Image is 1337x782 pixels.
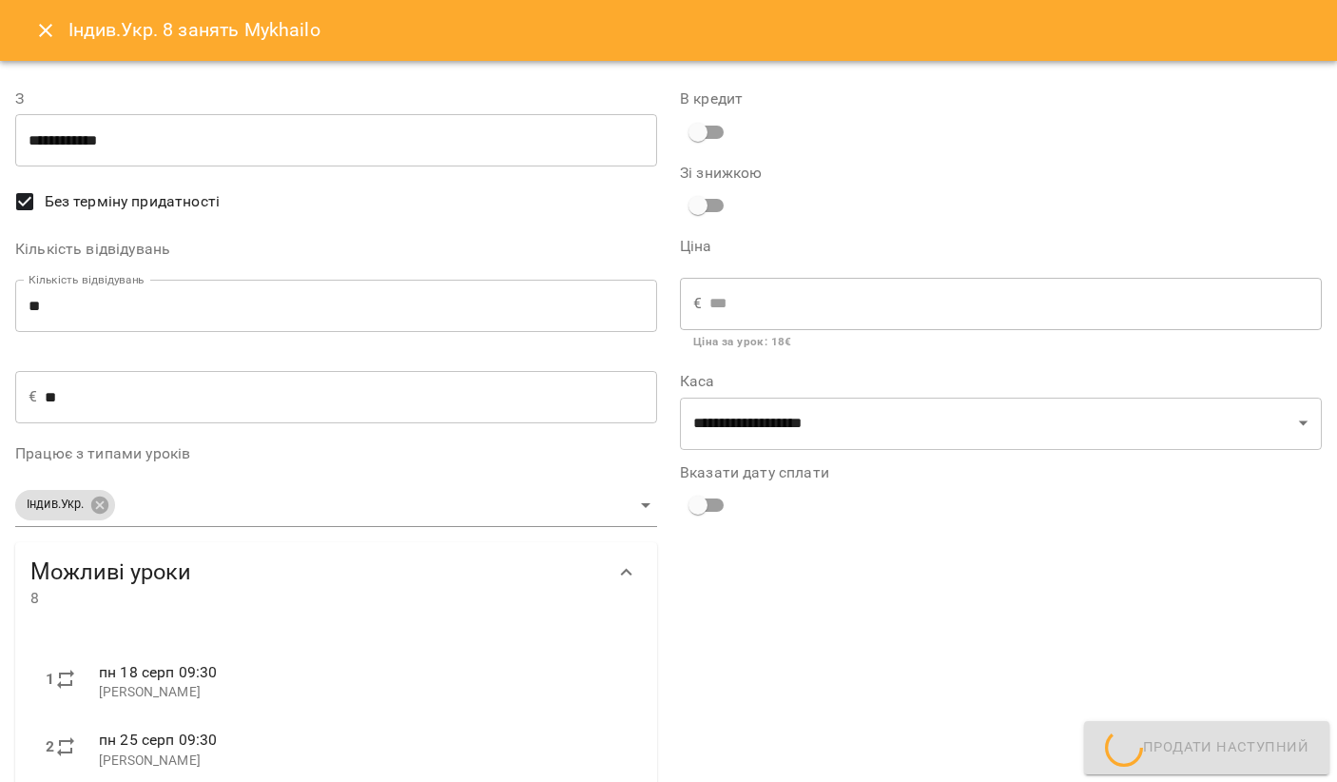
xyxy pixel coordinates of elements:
[30,587,604,610] span: 8
[68,15,320,45] h6: Індив.Укр. 8 занять Mykhailo
[23,8,68,53] button: Close
[15,446,657,461] label: Працює з типами уроків
[693,335,792,348] b: Ціна за урок : 18 €
[46,735,54,758] label: 2
[99,731,217,749] span: пн 25 серп 09:30
[45,190,220,213] span: Без терміну придатності
[680,465,1322,480] label: Вказати дату сплати
[15,484,657,527] div: Індив.Укр.
[604,550,649,596] button: Show more
[15,490,115,520] div: Індив.Укр.
[30,557,604,587] span: Можливі уроки
[46,668,54,691] label: 1
[15,496,95,514] span: Індив.Укр.
[99,663,217,681] span: пн 18 серп 09:30
[99,683,627,702] p: [PERSON_NAME]
[29,385,37,408] p: €
[99,752,627,771] p: [PERSON_NAME]
[680,374,1322,389] label: Каса
[680,166,894,181] label: Зі знижкою
[693,292,702,315] p: €
[680,91,1322,107] label: В кредит
[15,242,657,257] label: Кількість відвідувань
[680,239,1322,254] label: Ціна
[15,91,657,107] label: З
